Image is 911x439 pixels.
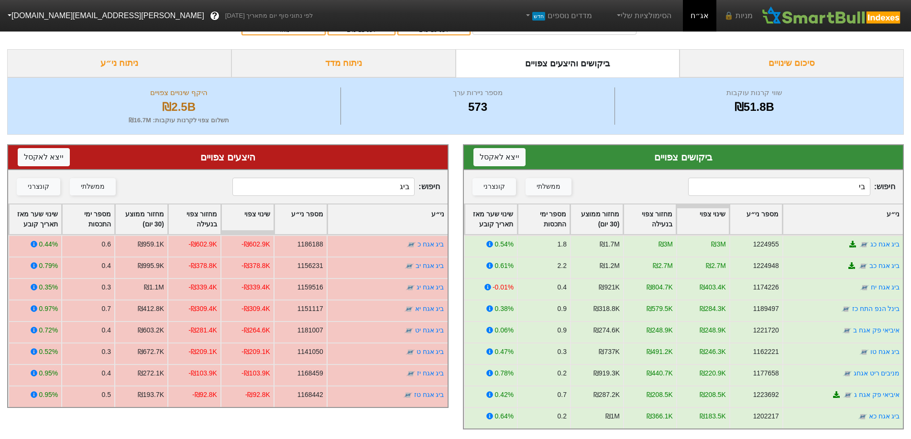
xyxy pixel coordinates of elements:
a: איביאי פק אגח ג [854,391,900,398]
div: 1168442 [297,390,323,400]
a: הסימולציות שלי [611,6,675,25]
div: Toggle SortBy [783,204,903,234]
img: tase link [406,283,415,292]
div: ₪248.9K [646,325,672,335]
div: היצעים צפויים [18,150,438,164]
div: ₪366.1K [646,411,672,421]
button: ממשלתי [526,178,571,195]
a: מניבים ריט אגחג [853,369,900,377]
div: היקף שינויים צפויים [20,87,338,98]
div: ₪2.7M [705,261,725,271]
div: 0.44% [39,239,58,249]
div: 0.42% [494,390,513,400]
div: 1177658 [753,368,779,378]
span: לפי נתוני סוף יום מתאריך [DATE] [225,11,313,21]
div: -₪209.1K [188,347,217,357]
div: ביקושים והיצעים צפויים [456,49,680,77]
div: ₪440.7K [646,368,672,378]
div: 0.4 [102,368,111,378]
div: Toggle SortBy [518,204,570,234]
div: ₪284.3K [699,304,725,314]
div: -0.01% [492,282,513,292]
a: ביג אגח יג [417,283,444,291]
div: 0.7 [102,304,111,314]
img: tase link [406,240,416,249]
div: 1168459 [297,368,323,378]
button: קונצרני [472,178,516,195]
div: ביקושים צפויים [473,150,894,164]
div: 0.97% [39,304,58,314]
div: ממשלתי [537,182,560,192]
img: tase link [858,261,867,271]
button: ייצא לאקסל [473,148,526,166]
img: tase link [842,369,852,378]
div: 2.2 [557,261,566,271]
div: תשלום צפוי לקרנות עוקבות : ₪16.7M [20,116,338,125]
div: ₪403.4K [699,282,725,292]
div: -₪309.4K [188,304,217,314]
div: 0.64% [494,411,513,421]
div: ₪737K [599,347,619,357]
div: -₪92.8K [245,390,270,400]
div: -₪209.1K [241,347,270,357]
div: -₪602.9K [188,239,217,249]
div: 0.5 [102,390,111,400]
div: -₪92.8K [192,390,217,400]
div: 0.7 [557,390,566,400]
div: ₪208.5K [646,390,672,400]
div: ₪959.1K [138,239,164,249]
div: ₪51.8B [617,98,891,116]
span: חדש [532,12,545,21]
div: 0.4 [102,261,111,271]
a: ביג אגח כג [870,240,900,248]
div: ₪1.7M [599,239,619,249]
div: -₪281.4K [188,325,217,335]
div: 0.3 [557,347,566,357]
div: -₪103.9K [188,368,217,378]
div: Toggle SortBy [571,204,623,234]
button: ייצא לאקסל [18,148,70,166]
div: 0.61% [494,261,513,271]
div: 0.79% [39,261,58,271]
img: tase link [404,304,414,314]
div: 573 [343,98,612,116]
div: 0.9 [557,304,566,314]
div: 0.06% [494,325,513,335]
div: -₪378.8K [188,261,217,271]
img: tase link [406,347,415,357]
div: 1162221 [753,347,779,357]
div: ₪995.9K [138,261,164,271]
div: ₪672.7K [138,347,164,357]
div: ₪412.8K [138,304,164,314]
div: 1174226 [753,282,779,292]
a: ביג אגח ט [417,348,444,355]
img: tase link [859,283,869,292]
div: -₪378.8K [241,261,270,271]
div: ₪491.2K [646,347,672,357]
div: 1186188 [297,239,323,249]
a: ביג אגח יח [870,283,900,291]
div: 1.8 [557,239,566,249]
div: -₪309.4K [241,304,270,314]
div: Toggle SortBy [115,204,167,234]
div: ₪272.1K [138,368,164,378]
a: בינל הנפ התח כז [852,305,900,312]
div: Toggle SortBy [62,204,114,234]
div: Toggle SortBy [168,204,220,234]
div: 1151117 [297,304,323,314]
div: ₪318.8K [593,304,619,314]
div: 0.3 [102,347,111,357]
div: 0.38% [494,304,513,314]
div: ₪274.6K [593,325,619,335]
span: ? [212,10,217,22]
input: 125 רשומות... [688,178,870,196]
div: ₪287.2K [593,390,619,400]
div: -₪339.4K [241,282,270,292]
div: ₪248.9K [699,325,725,335]
div: ₪579.5K [646,304,672,314]
a: ביג אגח כב [869,262,900,269]
div: 0.2 [557,368,566,378]
div: 0.6 [102,239,111,249]
div: ניתוח ני״ע [7,49,231,77]
div: 0.54% [494,239,513,249]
